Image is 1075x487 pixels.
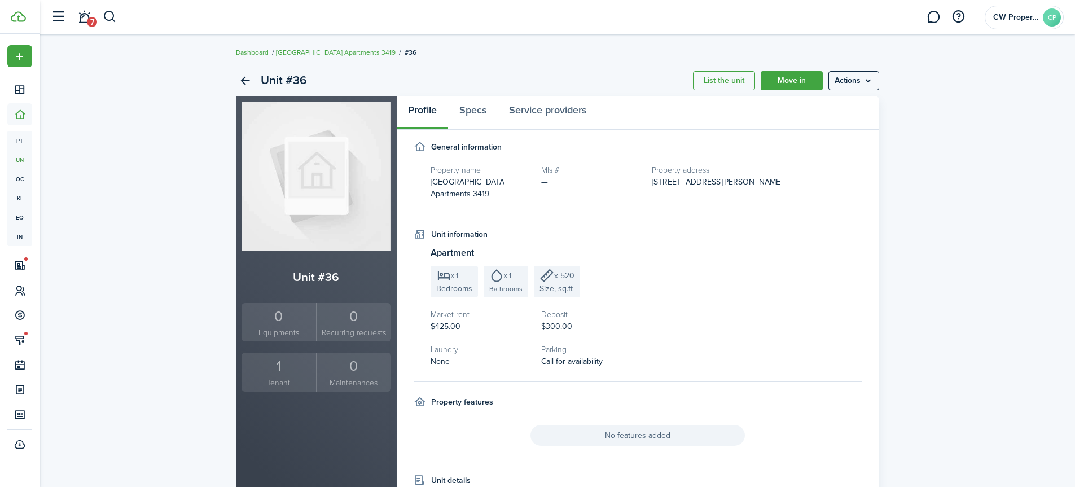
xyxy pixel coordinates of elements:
[761,71,823,90] a: Move in
[47,6,69,28] button: Open sidebar
[541,164,640,176] h5: Mls #
[242,303,317,342] a: 0Equipments
[316,303,391,342] a: 0Recurring requests
[828,71,879,90] button: Open menu
[541,321,572,332] span: $300.00
[652,164,862,176] h5: Property address
[316,353,391,392] a: 0Maintenances
[7,188,32,208] a: kl
[436,283,472,295] span: Bedrooms
[923,3,944,32] a: Messaging
[693,71,755,90] a: List the unit
[541,176,548,188] span: —
[244,306,314,327] div: 0
[554,270,574,282] span: x 520
[431,321,460,332] span: $425.00
[319,327,388,339] small: Recurring requests
[431,141,502,153] h4: General information
[73,3,95,32] a: Notifications
[504,272,511,279] span: x 1
[244,356,314,377] div: 1
[541,309,640,321] h5: Deposit
[242,353,317,392] a: 1Tenant
[828,71,879,90] menu-btn: Actions
[431,164,530,176] h5: Property name
[489,284,523,294] span: Bathrooms
[11,11,26,22] img: TenantCloud
[236,71,255,90] a: Back
[242,268,391,286] h2: Unit #36
[7,208,32,227] a: eq
[405,47,416,58] span: #36
[451,272,458,279] span: x 1
[530,425,745,446] span: No features added
[242,102,391,251] img: Unit avatar
[448,96,498,130] a: Specs
[319,377,388,389] small: Maintenances
[244,327,314,339] small: Equipments
[236,47,269,58] a: Dashboard
[431,396,493,408] h4: Property features
[244,377,314,389] small: Tenant
[7,227,32,246] a: in
[949,7,968,27] button: Open resource center
[431,309,530,321] h5: Market rent
[431,176,506,200] span: [GEOGRAPHIC_DATA] Apartments 3419
[87,17,97,27] span: 7
[431,356,450,367] span: None
[431,344,530,356] h5: Laundry
[652,176,782,188] span: [STREET_ADDRESS][PERSON_NAME]
[1043,8,1061,27] avatar-text: CP
[319,306,388,327] div: 0
[7,150,32,169] a: un
[103,7,117,27] button: Search
[431,475,471,486] h4: Unit details
[498,96,598,130] a: Service providers
[276,47,396,58] a: [GEOGRAPHIC_DATA] Apartments 3419
[541,356,603,367] span: Call for availability
[431,229,488,240] h4: Unit information
[7,45,32,67] button: Open menu
[993,14,1038,21] span: CW Properties
[539,283,573,295] span: Size, sq.ft
[541,344,640,356] h5: Parking
[7,131,32,150] a: pt
[7,169,32,188] a: oc
[431,246,862,260] h3: Apartment
[261,71,307,90] h2: Unit #36
[319,356,388,377] div: 0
